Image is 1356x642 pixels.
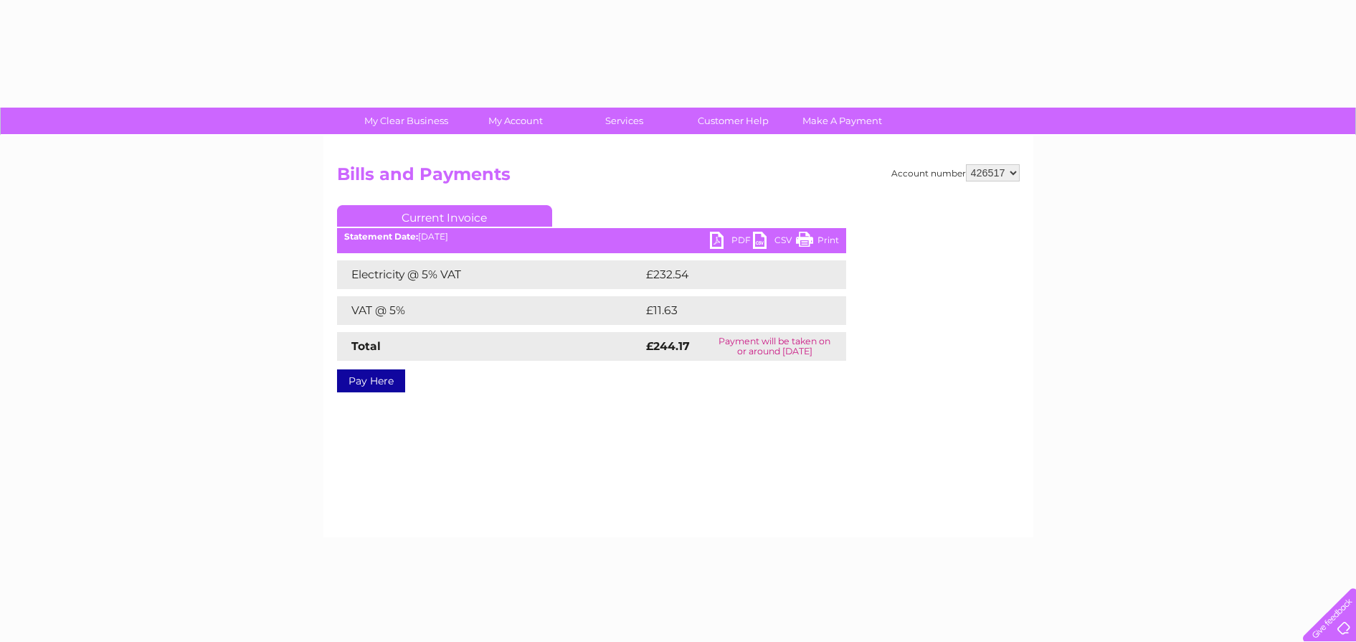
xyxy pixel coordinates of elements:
td: Payment will be taken on or around [DATE] [703,332,846,361]
td: £232.54 [643,260,820,289]
td: Electricity @ 5% VAT [337,260,643,289]
a: CSV [753,232,796,252]
a: Services [565,108,683,134]
a: PDF [710,232,753,252]
strong: Total [351,339,381,353]
h2: Bills and Payments [337,164,1020,192]
div: [DATE] [337,232,846,242]
td: £11.63 [643,296,815,325]
a: Print [796,232,839,252]
td: VAT @ 5% [337,296,643,325]
a: Make A Payment [783,108,901,134]
a: Pay Here [337,369,405,392]
b: Statement Date: [344,231,418,242]
a: My Account [456,108,574,134]
a: Current Invoice [337,205,552,227]
div: Account number [891,164,1020,181]
a: Customer Help [674,108,792,134]
a: My Clear Business [347,108,465,134]
strong: £244.17 [646,339,690,353]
